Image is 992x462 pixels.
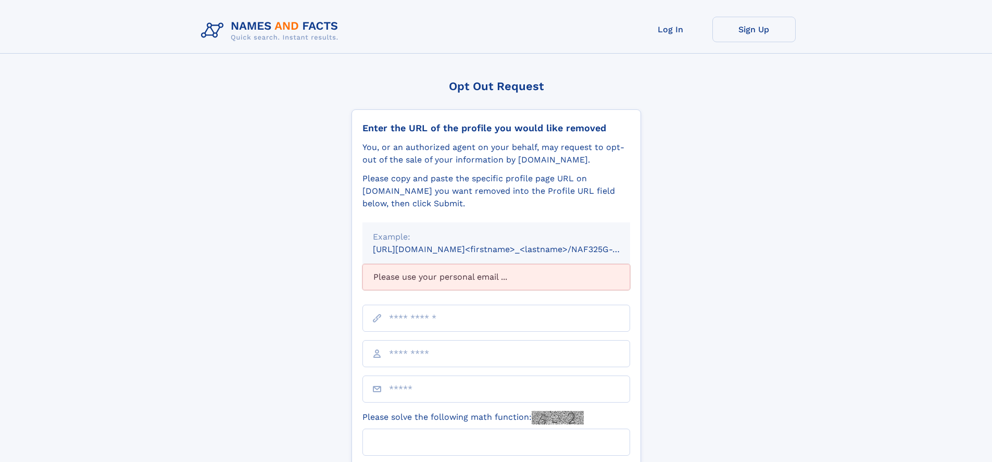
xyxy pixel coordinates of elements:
div: Please use your personal email ... [362,264,630,290]
div: You, or an authorized agent on your behalf, may request to opt-out of the sale of your informatio... [362,141,630,166]
img: Logo Names and Facts [197,17,347,45]
label: Please solve the following math function: [362,411,584,424]
div: Example: [373,231,620,243]
div: Opt Out Request [351,80,641,93]
a: Sign Up [712,17,796,42]
div: Enter the URL of the profile you would like removed [362,122,630,134]
small: [URL][DOMAIN_NAME]<firstname>_<lastname>/NAF325G-xxxxxxxx [373,244,650,254]
div: Please copy and paste the specific profile page URL on [DOMAIN_NAME] you want removed into the Pr... [362,172,630,210]
a: Log In [629,17,712,42]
